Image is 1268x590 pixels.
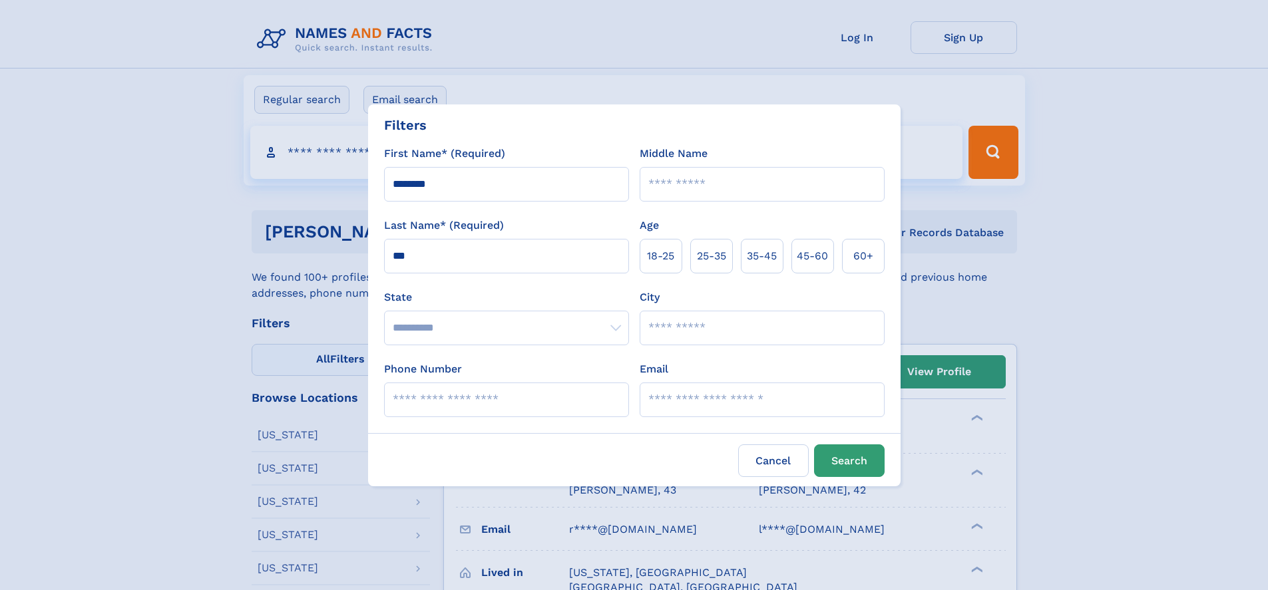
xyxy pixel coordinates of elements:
[384,115,427,135] div: Filters
[384,289,629,305] label: State
[384,361,462,377] label: Phone Number
[853,248,873,264] span: 60+
[384,146,505,162] label: First Name* (Required)
[384,218,504,233] label: Last Name* (Required)
[797,248,828,264] span: 45‑60
[640,361,668,377] label: Email
[747,248,777,264] span: 35‑45
[738,444,809,477] label: Cancel
[814,444,885,477] button: Search
[640,146,708,162] label: Middle Name
[640,289,660,305] label: City
[697,248,726,264] span: 25‑35
[640,218,659,233] label: Age
[647,248,674,264] span: 18‑25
